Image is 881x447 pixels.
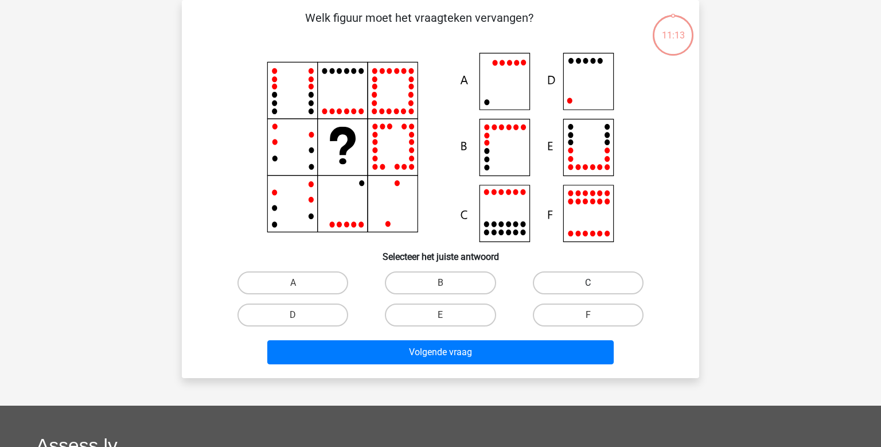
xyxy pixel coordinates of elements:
[237,304,348,326] label: D
[200,242,681,262] h6: Selecteer het juiste antwoord
[533,271,644,294] label: C
[533,304,644,326] label: F
[237,271,348,294] label: A
[200,9,638,44] p: Welk figuur moet het vraagteken vervangen?
[385,271,496,294] label: B
[652,14,695,42] div: 11:13
[267,340,614,364] button: Volgende vraag
[385,304,496,326] label: E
